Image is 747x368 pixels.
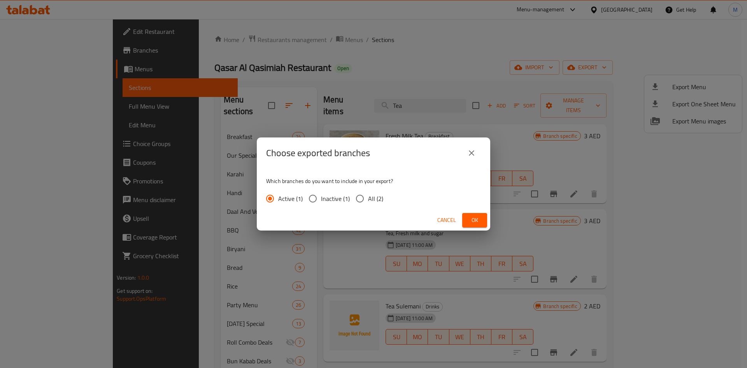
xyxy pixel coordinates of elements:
[266,147,370,159] h2: Choose exported branches
[321,194,350,203] span: Inactive (1)
[462,213,487,227] button: Ok
[434,213,459,227] button: Cancel
[462,144,481,162] button: close
[437,215,456,225] span: Cancel
[278,194,303,203] span: Active (1)
[468,215,481,225] span: Ok
[368,194,383,203] span: All (2)
[266,177,481,185] p: Which branches do you want to include in your export?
